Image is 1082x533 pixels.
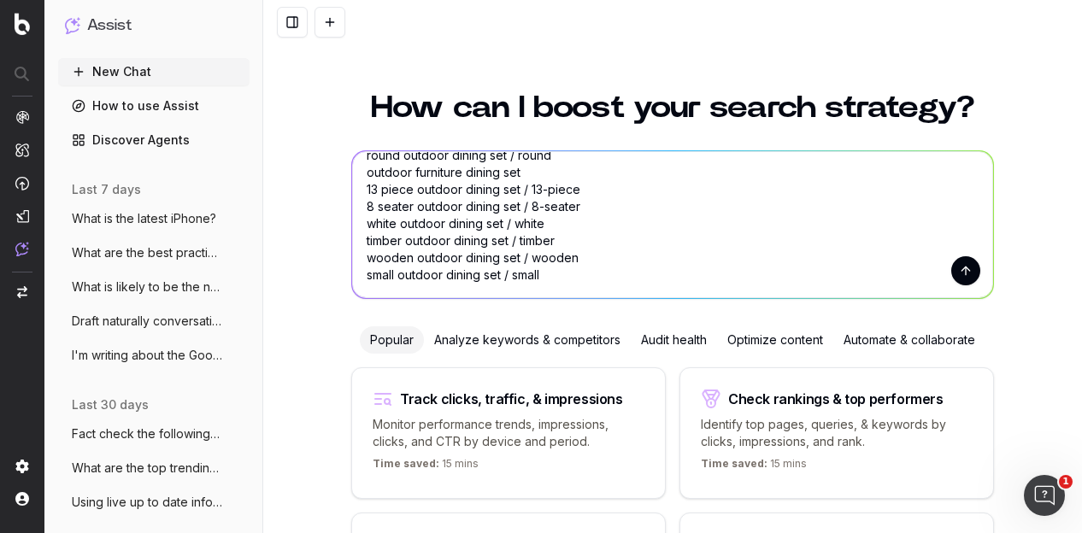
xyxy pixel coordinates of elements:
a: Discover Agents [58,126,250,154]
img: Botify logo [15,13,30,35]
img: Activation [15,176,29,190]
div: Popular [360,326,424,354]
button: Using live up to date information as of [58,489,250,516]
span: Fact check the following according to of [72,425,222,442]
span: Draft naturally conversational copy (TOV [72,313,222,330]
img: Setting [15,460,29,473]
img: Assist [15,242,29,256]
a: How to use Assist [58,92,250,120]
img: Switch project [17,286,27,298]
img: Assist [65,17,80,33]
img: Studio [15,209,29,223]
span: What is likely to be the next iPhone ser [72,278,222,296]
div: Check rankings & top performers [728,392,944,406]
h1: Assist [87,14,132,38]
span: What are the best practices for SEO in 2 [72,244,222,261]
button: I'm writing about the Google Pixel, can [58,342,250,369]
button: Draft naturally conversational copy (TOV [58,307,250,335]
img: Analytics [15,110,29,124]
img: Intelligence [15,143,29,157]
div: Automate & collaborate [833,326,985,354]
p: 15 mins [373,457,479,477]
div: Track clicks, traffic, & impressions [400,392,623,406]
div: Audit health [631,326,717,354]
span: What is the latest iPhone? [72,210,216,227]
button: Assist [65,14,243,38]
span: Using live up to date information as of [72,494,222,511]
span: last 7 days [72,181,141,198]
p: 15 mins [701,457,807,477]
button: What are the best practices for SEO in 2 [58,239,250,266]
p: Identify top pages, queries, & keywords by clicks, impressions, and rank. [701,416,973,450]
span: 1 [1059,475,1073,489]
h1: How can I boost your search strategy? [351,92,994,123]
button: Fact check the following according to of [58,420,250,448]
button: What is likely to be the next iPhone ser [58,273,250,301]
button: What is the latest iPhone? [58,205,250,232]
iframe: Intercom live chat [1024,475,1065,516]
span: Time saved: [701,457,767,470]
img: My account [15,492,29,506]
span: last 30 days [72,396,149,413]
p: Monitor performance trends, impressions, clicks, and CTR by device and period. [373,416,644,450]
span: I'm writing about the Google Pixel, can [72,347,222,364]
button: New Chat [58,58,250,85]
div: Optimize content [717,326,833,354]
textarea: According to SEO best practice principles in [DATE], can you see anything wrong with this list of... [352,151,993,298]
div: Analyze keywords & competitors [424,326,631,354]
span: Time saved: [373,457,439,470]
span: What are the top trending topics for Tec [72,460,222,477]
button: What are the top trending topics for Tec [58,454,250,482]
